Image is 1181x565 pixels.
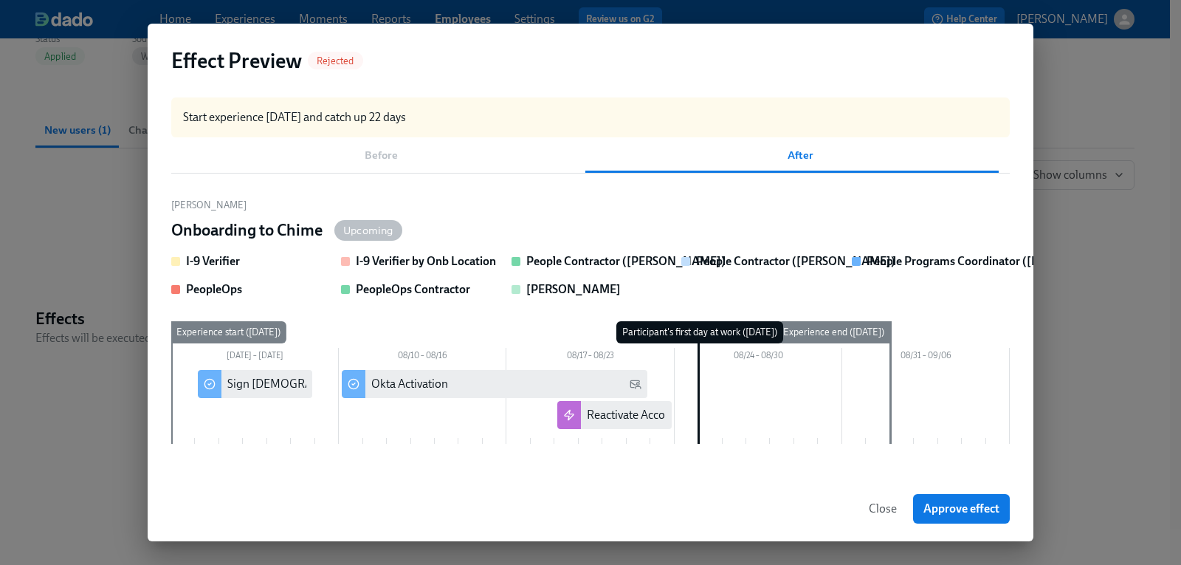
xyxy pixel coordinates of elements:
[186,282,242,296] strong: PeopleOps
[842,348,1010,367] div: 08/31 – 09/06
[334,225,402,236] span: Upcoming
[356,282,470,296] strong: PeopleOps Contractor
[183,109,406,126] p: Start experience [DATE] and catch up 22 days
[339,348,506,367] div: 08/10 – 08/16
[227,376,481,392] div: Sign [DEMOGRAPHIC_DATA] Worker Agreements
[867,254,1126,268] strong: People Programs Coordinator ([PERSON_NAME])
[171,197,1010,213] div: [PERSON_NAME]
[616,321,783,343] div: Participant's first day at work ([DATE])
[587,407,948,423] div: Reactivate Account for Rehire - {{ participant.startDate | MM/DD/YYYY }}
[526,254,726,268] strong: People Contractor ([PERSON_NAME])
[526,282,621,296] strong: [PERSON_NAME]
[371,376,448,392] div: Okta Activation
[777,321,890,343] div: Experience end ([DATE])
[630,378,641,390] svg: Personal Email
[696,254,895,268] strong: People Contractor ([PERSON_NAME])
[923,501,999,516] span: Approve effect
[308,55,363,66] span: Rejected
[858,494,907,524] button: Close
[171,348,339,367] div: [DATE] – [DATE]
[171,321,286,343] div: Experience start ([DATE])
[675,348,842,367] div: 08/24 – 08/30
[599,147,1001,164] span: After
[356,254,496,268] strong: I-9 Verifier by Onb Location
[186,254,240,268] strong: I-9 Verifier
[171,47,302,74] h3: Effect Preview
[506,348,674,367] div: 08/17 – 08/23
[913,494,1010,524] button: Approve effect
[869,501,897,516] span: Close
[171,219,323,242] h4: Onboarding to Chime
